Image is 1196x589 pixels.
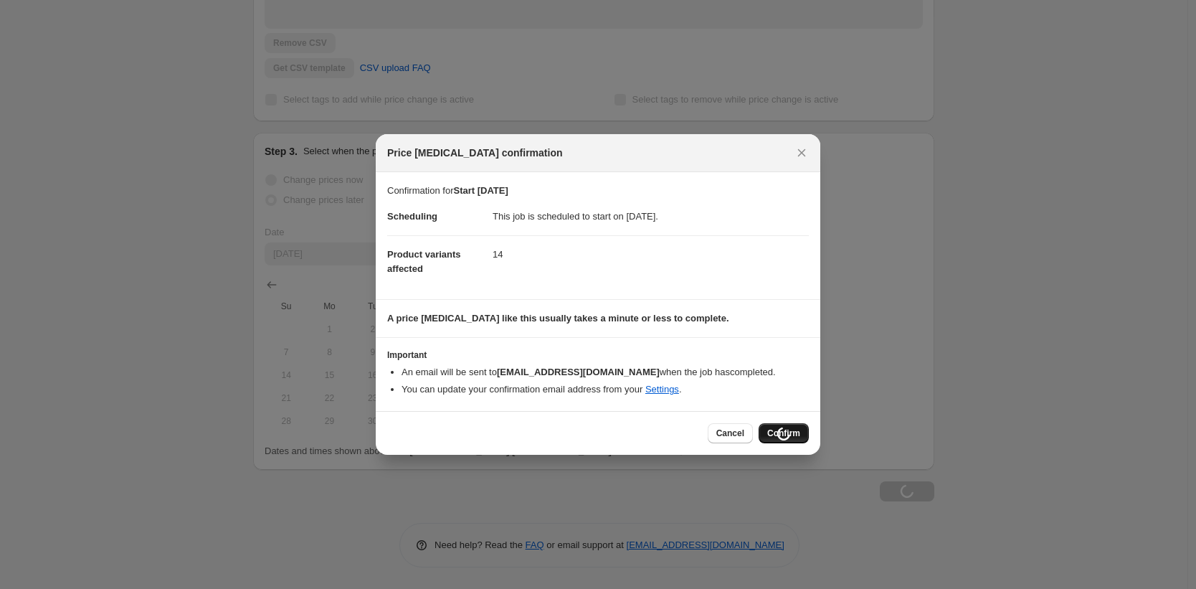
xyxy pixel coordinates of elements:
h3: Important [387,349,809,361]
b: A price [MEDICAL_DATA] like this usually takes a minute or less to complete. [387,313,729,324]
span: Scheduling [387,211,437,222]
button: Cancel [708,423,753,443]
button: Close [792,143,812,163]
span: Product variants affected [387,249,461,274]
dd: 14 [493,235,809,273]
li: You can update your confirmation email address from your . [402,382,809,397]
b: [EMAIL_ADDRESS][DOMAIN_NAME] [497,367,660,377]
span: Cancel [716,428,744,439]
li: An email will be sent to when the job has completed . [402,365,809,380]
a: Settings [645,384,679,395]
p: Confirmation for [387,184,809,198]
b: Start [DATE] [453,185,508,196]
span: Price [MEDICAL_DATA] confirmation [387,146,563,160]
dd: This job is scheduled to start on [DATE]. [493,198,809,235]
